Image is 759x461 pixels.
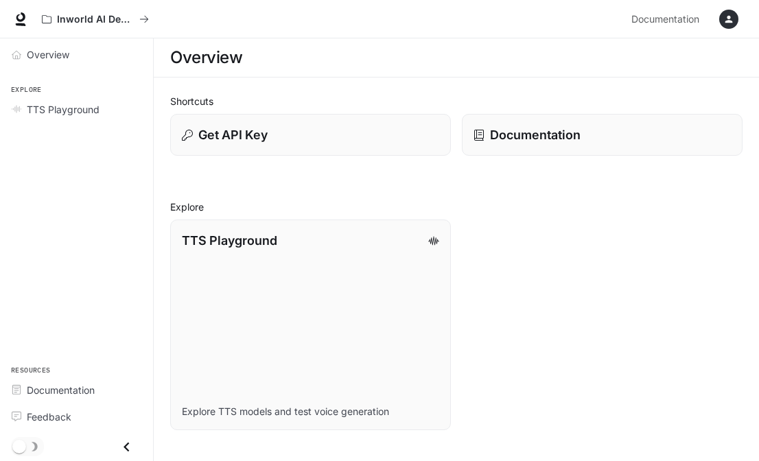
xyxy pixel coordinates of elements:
[631,11,699,28] span: Documentation
[5,405,148,429] a: Feedback
[5,378,148,402] a: Documentation
[170,200,743,214] h2: Explore
[462,114,743,156] a: Documentation
[36,5,155,33] button: All workspaces
[27,47,69,62] span: Overview
[5,43,148,67] a: Overview
[57,14,134,25] p: Inworld AI Demos
[170,220,451,430] a: TTS PlaygroundExplore TTS models and test voice generation
[182,405,439,418] p: Explore TTS models and test voice generation
[5,97,148,121] a: TTS Playground
[170,114,451,156] button: Get API Key
[170,44,242,71] h1: Overview
[170,94,743,108] h2: Shortcuts
[12,438,26,453] span: Dark mode toggle
[626,5,710,33] a: Documentation
[182,231,277,250] p: TTS Playground
[198,126,268,144] p: Get API Key
[27,383,95,397] span: Documentation
[490,126,581,144] p: Documentation
[27,410,71,424] span: Feedback
[111,433,142,461] button: Close drawer
[27,102,100,117] span: TTS Playground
